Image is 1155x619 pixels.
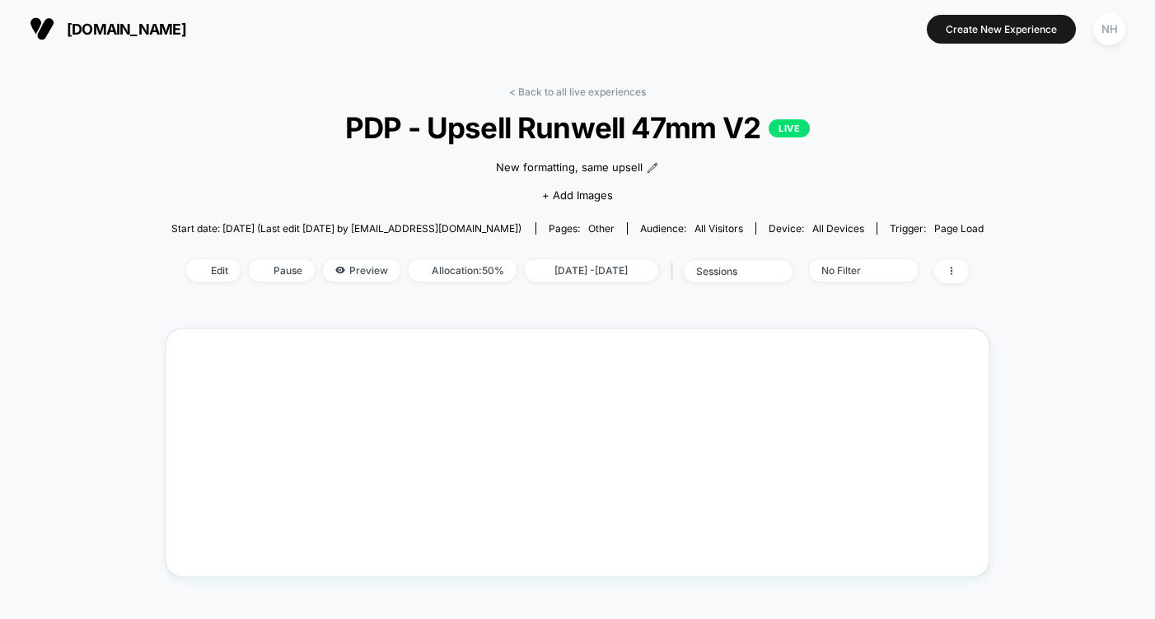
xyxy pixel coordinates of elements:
img: Visually logo [30,16,54,41]
div: Pages: [549,222,615,235]
div: Audience: [640,222,743,235]
span: [DOMAIN_NAME] [67,21,186,38]
span: Page Load [934,222,984,235]
div: No Filter [821,264,887,277]
div: Trigger: [890,222,984,235]
button: NH [1088,12,1130,46]
span: [DATE] - [DATE] [525,259,658,282]
span: Allocation: 50% [409,259,517,282]
span: Preview [323,259,400,282]
span: other [588,222,615,235]
span: New formatting, same upsell [496,160,643,176]
span: + Add Images [542,188,613,202]
button: [DOMAIN_NAME] [25,16,191,42]
span: Device: [755,222,877,235]
span: All Visitors [694,222,743,235]
a: < Back to all live experiences [509,86,646,98]
button: Create New Experience [927,15,1076,44]
p: LIVE [769,119,810,137]
span: Pause [249,259,315,282]
span: Start date: [DATE] (Last edit [DATE] by [EMAIL_ADDRESS][DOMAIN_NAME]) [171,222,521,235]
span: Edit [186,259,241,282]
span: PDP - Upsell Runwell 47mm V2 [212,110,943,145]
span: | [666,259,684,283]
div: sessions [696,265,762,277]
div: NH [1093,13,1125,45]
span: all devices [812,222,864,235]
